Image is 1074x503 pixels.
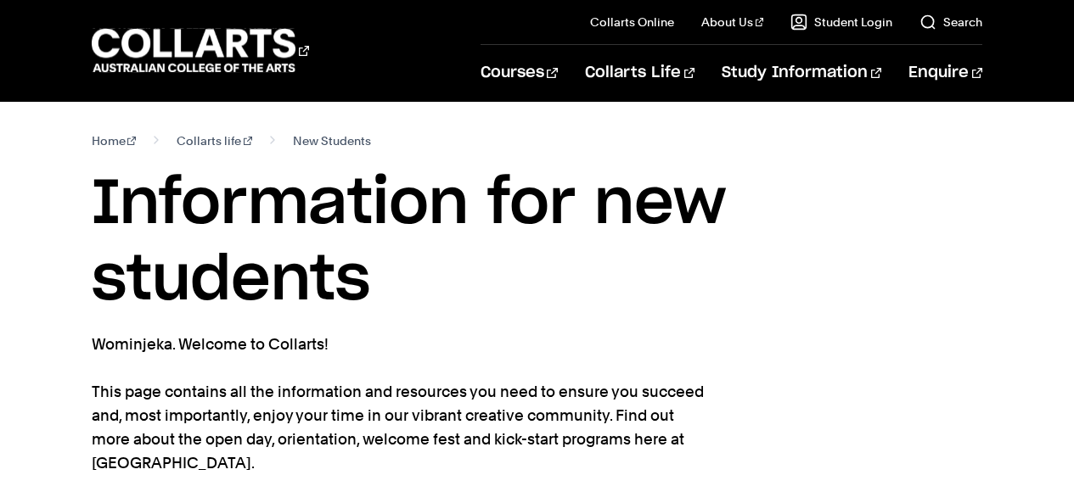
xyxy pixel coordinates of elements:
[177,129,252,153] a: Collarts life
[590,14,674,31] a: Collarts Online
[908,45,982,101] a: Enquire
[790,14,892,31] a: Student Login
[701,14,764,31] a: About Us
[293,129,371,153] span: New Students
[92,26,309,75] div: Go to homepage
[722,45,881,101] a: Study Information
[92,166,983,319] h1: Information for new students
[92,333,711,475] p: Wominjeka. Welcome to Collarts! This page contains all the information and resources you need to ...
[92,129,137,153] a: Home
[481,45,558,101] a: Courses
[919,14,982,31] a: Search
[585,45,694,101] a: Collarts Life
